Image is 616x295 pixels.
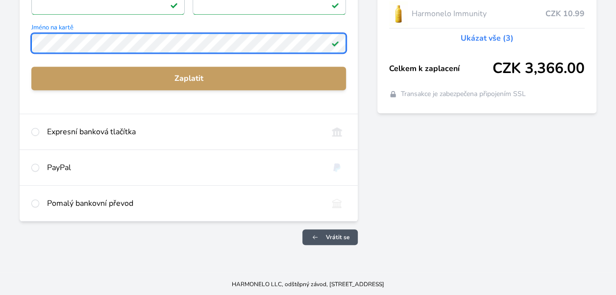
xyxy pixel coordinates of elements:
[47,197,320,209] div: Pomalý bankovní převod
[39,73,338,84] span: Zaplatit
[412,8,545,20] span: Harmonelo Immunity
[493,60,585,77] span: CZK 3,366.00
[47,126,320,138] div: Expresní banková tlačítka
[326,233,350,241] span: Vrátit se
[401,89,526,99] span: Transakce je zabezpečena připojením SSL
[328,197,346,209] img: bankTransfer_IBAN.svg
[170,1,178,9] img: Platné pole
[331,39,339,47] img: Platné pole
[31,33,346,53] input: Jméno na kartěPlatné pole
[31,67,346,90] button: Zaplatit
[328,126,346,138] img: onlineBanking_CZ.svg
[302,229,358,245] a: Vrátit se
[545,8,585,20] span: CZK 10.99
[389,63,493,74] span: Celkem k zaplacení
[331,1,339,9] img: Platné pole
[31,25,346,33] span: Jméno na kartě
[461,32,514,44] a: Ukázat vše (3)
[47,162,320,173] div: PayPal
[328,162,346,173] img: paypal.svg
[389,1,408,26] img: IMMUNITY_se_stinem_x-lo.jpg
